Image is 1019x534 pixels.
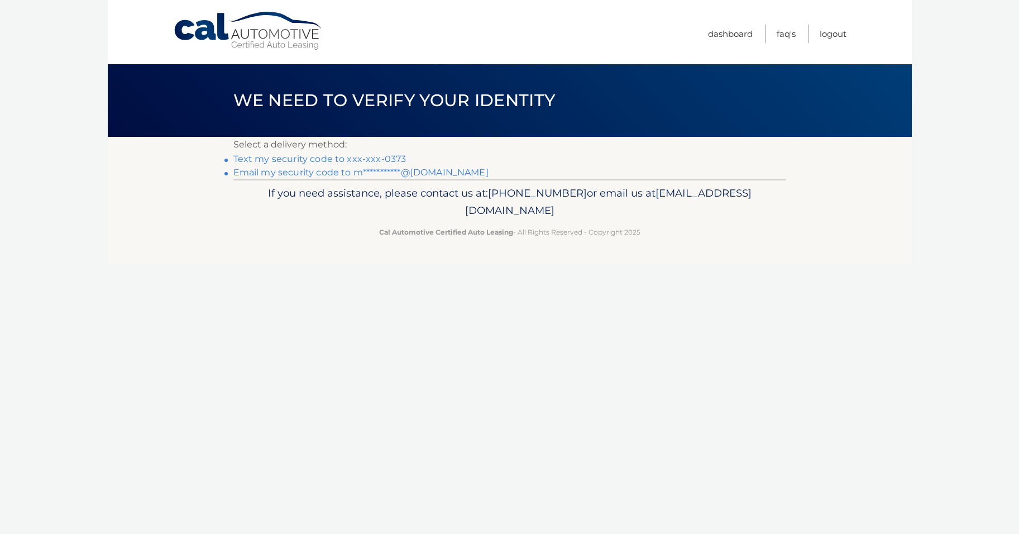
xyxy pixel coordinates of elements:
a: Logout [820,25,846,43]
a: Dashboard [708,25,753,43]
strong: Cal Automotive Certified Auto Leasing [379,228,513,236]
a: Cal Automotive [173,11,324,51]
a: FAQ's [777,25,796,43]
p: Select a delivery method: [233,137,786,152]
span: [PHONE_NUMBER] [488,187,587,199]
a: Text my security code to xxx-xxx-0373 [233,154,406,164]
span: We need to verify your identity [233,90,556,111]
p: - All Rights Reserved - Copyright 2025 [241,226,779,238]
p: If you need assistance, please contact us at: or email us at [241,184,779,220]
